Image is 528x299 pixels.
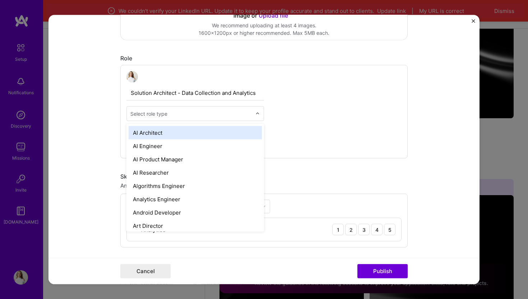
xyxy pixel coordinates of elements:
input: Role Name [126,86,264,101]
button: Publish [357,264,408,278]
div: Art Director [129,219,262,233]
div: Analytics Engineer [129,193,262,206]
img: Remove [133,227,138,233]
div: Any new skills will be added to your profile. [120,182,408,189]
button: Close [472,19,475,27]
img: drop icon [255,111,260,116]
div: We recommend uploading at least 4 images. [199,22,329,29]
div: 4 [371,224,383,235]
div: Skills used — Add up to 12 skills [120,173,408,180]
div: Analytics [141,226,166,233]
div: AI Engineer [129,139,262,153]
div: AI Product Manager [129,153,262,166]
div: Drag and drop an image or [233,4,295,20]
div: Role [120,55,408,62]
div: 3 [358,224,370,235]
span: Upload file [259,12,288,19]
div: Algorithms Engineer [129,179,262,193]
div: 5 [384,224,395,235]
button: Cancel [120,264,171,278]
div: 1600x1200px or higher recommended. Max 5MB each. [199,29,329,37]
div: AI Researcher [129,166,262,179]
div: 1 [332,224,344,235]
div: Android Developer [129,206,262,219]
div: Select role type [130,110,167,118]
div: AI Architect [129,126,262,139]
div: 2 [345,224,357,235]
